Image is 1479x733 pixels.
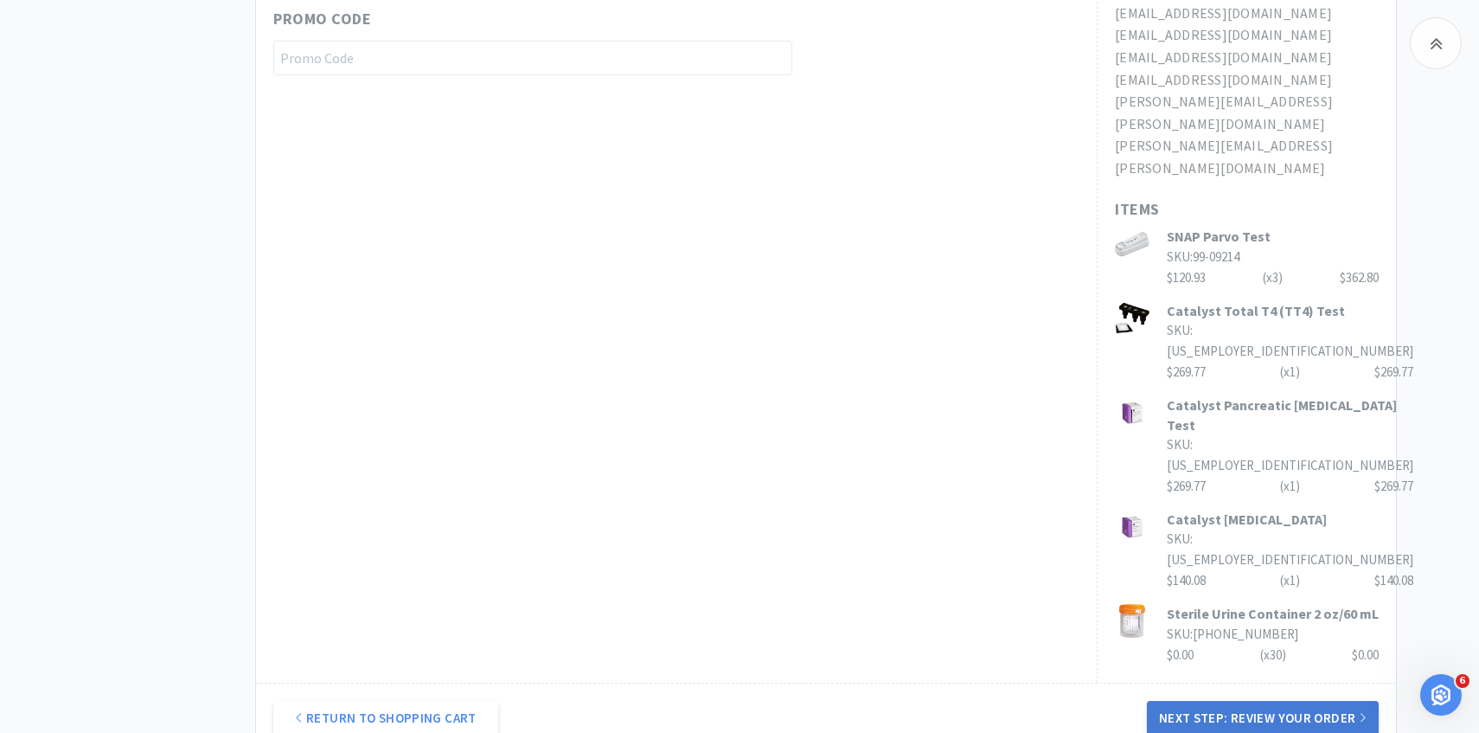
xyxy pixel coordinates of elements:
div: (x 1 ) [1280,362,1300,383]
h2: [PERSON_NAME][EMAIL_ADDRESS][PERSON_NAME][DOMAIN_NAME] [1115,135,1379,179]
input: Promo Code [273,41,792,75]
div: $269.77 [1374,362,1413,383]
h3: Catalyst Pancreatic [MEDICAL_DATA] Test [1167,395,1413,434]
h3: SNAP Parvo Test [1167,227,1379,246]
div: $140.08 [1374,570,1413,591]
h2: [EMAIL_ADDRESS][DOMAIN_NAME] [1115,24,1379,47]
div: $269.77 [1374,476,1413,497]
h2: [EMAIL_ADDRESS][DOMAIN_NAME] [1115,47,1379,69]
h3: Catalyst [MEDICAL_DATA] [1167,510,1413,529]
div: $0.00 [1167,645,1379,665]
div: (x 1 ) [1280,570,1300,591]
h3: Catalyst Total T4 (TT4) Test [1167,301,1413,320]
h2: [PERSON_NAME][EMAIL_ADDRESS][PERSON_NAME][DOMAIN_NAME] [1115,91,1379,135]
div: $269.77 [1167,476,1413,497]
h3: Sterile Urine Container 2 oz/60 mL [1167,604,1379,623]
div: (x 3 ) [1263,267,1283,288]
h2: [EMAIL_ADDRESS][DOMAIN_NAME] [1115,3,1379,25]
span: 6 [1456,674,1469,688]
div: $120.93 [1167,267,1379,288]
div: $269.77 [1167,362,1413,383]
img: ab3e17ac7e6d43f589a479697eef2722_175036.png [1115,227,1149,261]
span: SKU: [PHONE_NUMBER] [1167,626,1298,642]
span: SKU: 99-09214 [1167,248,1239,265]
h2: [EMAIL_ADDRESS][DOMAIN_NAME] [1115,69,1379,92]
div: $0.00 [1352,645,1379,665]
span: SKU: [US_EMPLOYER_IDENTIFICATION_NUMBER] [1167,322,1413,359]
img: 483bac7965e64df1b8a05887fb6e52e5_742078.jpeg [1115,395,1149,430]
img: f5eeba519fda451b962c406d2adbbbba_226592.png [1115,604,1149,639]
div: (x 1 ) [1280,476,1300,497]
span: SKU: [US_EMPLOYER_IDENTIFICATION_NUMBER] [1167,530,1413,568]
iframe: Intercom live chat [1420,674,1462,716]
h1: Items [1115,197,1379,222]
img: eadce3c4bff9436bbc3a4d3512573b92_821966.png [1115,510,1149,544]
img: 7c35a931addf45a2aefa1b706d107f1c_175210.png [1115,301,1149,336]
span: Promo Code [273,7,371,32]
div: $140.08 [1167,570,1413,591]
div: $362.80 [1340,267,1379,288]
span: SKU: [US_EMPLOYER_IDENTIFICATION_NUMBER] [1167,436,1413,473]
div: (x 30 ) [1260,645,1286,665]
